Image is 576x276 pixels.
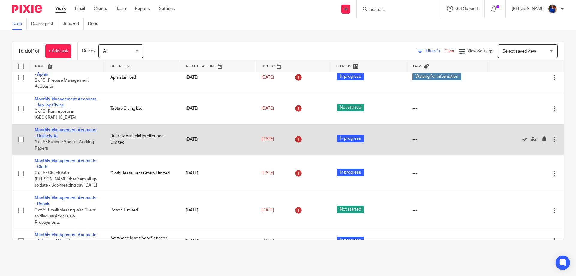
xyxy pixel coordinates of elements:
[435,49,440,53] span: (1)
[412,136,482,142] div: ---
[88,18,103,30] a: Done
[261,106,274,111] span: [DATE]
[412,105,482,111] div: ---
[135,6,150,12] a: Reports
[94,6,107,12] a: Clients
[104,192,180,229] td: RoboK Limited
[445,49,454,53] a: Clear
[261,171,274,175] span: [DATE]
[35,140,94,151] span: 1 of 5 · Balance Sheet - Working Papers
[337,104,364,111] span: Not started
[467,49,493,53] span: View Settings
[337,237,364,244] span: In progress
[35,159,96,169] a: Monthly Management Accounts - Cloth
[35,128,96,138] a: Monthly Management Accounts - Unlikely AI
[261,137,274,141] span: [DATE]
[337,206,364,213] span: Not started
[180,124,255,155] td: [DATE]
[180,155,255,192] td: [DATE]
[55,6,66,12] a: Work
[412,170,482,176] div: ---
[31,18,58,30] a: Reassigned
[104,93,180,124] td: Taptap Giving Ltd
[412,207,482,213] div: ---
[261,75,274,80] span: [DATE]
[18,48,39,54] h1: To do
[104,155,180,192] td: Cloth Restaurant Group Limited
[75,6,85,12] a: Email
[35,171,97,187] span: 0 of 5 · Check with [PERSON_NAME] that Xero all up to date - Bookkeeping day [DATE]
[337,73,364,80] span: In progress
[35,66,96,76] a: Monthly Management Accounts - Apian
[412,238,482,244] div: ---
[180,192,255,229] td: [DATE]
[103,49,108,53] span: All
[45,44,71,58] a: + Add task
[412,65,423,68] span: Tags
[455,7,478,11] span: Get Support
[261,208,274,212] span: [DATE]
[35,109,76,120] span: 6 of 8 · Run reports in [GEOGRAPHIC_DATA]
[104,62,180,93] td: Apian Limited
[502,49,536,53] span: Select saved view
[412,73,461,80] span: Waiting for information
[35,208,96,225] span: 0 of 5 · Email/Meeting with Client to discuss Accruals & Prepayments
[35,196,96,206] a: Monthly Management Accounts - Robok
[261,239,274,243] span: [DATE]
[104,229,180,253] td: Advanced Machinery Services Limited
[12,18,27,30] a: To do
[12,5,42,13] img: Pixie
[426,49,445,53] span: Filter
[35,78,89,89] span: 2 of 5 · Prepare Management Accounts
[369,7,423,13] input: Search
[180,62,255,93] td: [DATE]
[180,93,255,124] td: [DATE]
[159,6,175,12] a: Settings
[31,49,39,53] span: (16)
[35,97,96,107] a: Monthly Management Accounts - Tap Tap Giving
[522,136,531,142] a: Mark as done
[116,6,126,12] a: Team
[337,135,364,142] span: In progress
[82,48,95,54] p: Due by
[512,6,545,12] p: [PERSON_NAME]
[548,4,557,14] img: Nicole.jpeg
[62,18,84,30] a: Snoozed
[35,233,96,243] a: Monthly Management Accounts - Advanced Machinery
[180,229,255,253] td: [DATE]
[104,124,180,155] td: Unlikely Artificial Intelligence Limited
[337,169,364,176] span: In progress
